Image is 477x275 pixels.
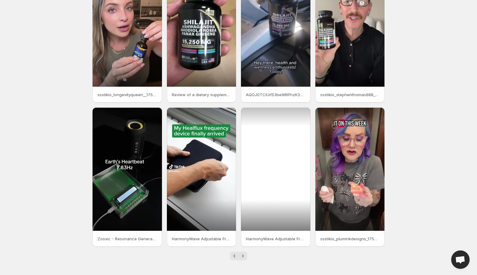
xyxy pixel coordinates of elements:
[172,92,231,98] p: Review of a dietary supplement_ shilajit ashwagandha rhodiola rosea and panax [MEDICAL_DATA]
[97,92,157,98] p: ssstikio_longevityqueen__1753192361436
[246,236,306,242] p: HarmonyWave Adjustable Frequency Generator 783Hz Relaxation Aid Innovault
[320,236,380,242] p: ssstikio_pluminkdesigns_1752502142183 - Trim - Copy - Copy
[451,250,470,269] div: Open chat
[320,92,380,98] p: ssstikio_stephenthomas888_1753459532528
[172,236,231,242] p: HarmonyWave Adjustable Frequency Generator 783Hz Relaxation Aid Innovault 1
[97,236,157,242] p: Zooxic - Resonance Generator zooxic 1
[230,252,247,260] nav: Pagination
[230,252,239,260] button: Previous
[246,92,306,98] p: AQOJ0TCIUifS3be9tRPhzK3sguDmm9WJCxCID9fyL3kTE455eOqc_1CX2bYja_umMJuugrlbDsydh7AJO2zFhtj_
[238,252,247,260] button: Next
